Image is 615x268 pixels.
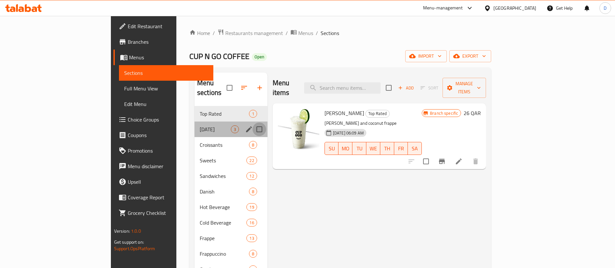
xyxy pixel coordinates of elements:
span: Menus [298,29,313,37]
p: [PERSON_NAME] and coconut frappe [325,119,422,127]
span: Branches [128,38,208,46]
a: Promotions [113,143,214,158]
div: items [231,125,239,133]
div: Cold Beverage16 [195,215,267,230]
span: Sort sections [236,80,252,96]
a: Branches [113,34,214,50]
h6: 26 QAR [464,109,481,118]
span: SU [327,144,336,153]
li: / [316,29,318,37]
span: Sections [124,69,208,77]
div: items [249,110,257,118]
span: Edit Restaurant [128,22,208,30]
button: edit [244,124,254,134]
button: export [449,50,491,62]
span: FR [397,144,406,153]
div: Sandwiches [200,172,247,180]
a: Edit Restaurant [113,18,214,34]
span: Select section [382,81,396,95]
div: Hot Beverage19 [195,199,267,215]
button: SA [408,142,422,155]
a: Menus [290,29,313,37]
span: Cold Beverage [200,219,247,227]
span: Full Menu View [124,85,208,92]
span: Top Rated [366,110,389,117]
span: Promotions [128,147,208,155]
span: Coupons [128,131,208,139]
span: 16 [247,220,256,226]
a: Edit Menu [119,96,214,112]
span: Upsell [128,178,208,186]
span: Edit Menu [124,100,208,108]
span: Menus [129,53,208,61]
div: Danish [200,188,249,195]
div: items [249,188,257,195]
span: WE [369,144,378,153]
div: items [246,219,257,227]
span: Coverage Report [128,193,208,201]
span: 13 [247,235,256,241]
div: Sandwiches12 [195,168,267,184]
span: Frappe [200,234,247,242]
span: Frappuccino [200,250,249,258]
div: items [249,141,257,149]
a: Coupons [113,127,214,143]
li: / [286,29,288,37]
nav: breadcrumb [189,29,491,37]
span: Grocery Checklist [128,209,208,217]
div: items [249,250,257,258]
span: 8 [249,142,257,148]
span: Hot Beverage [200,203,247,211]
div: items [246,157,257,164]
span: MO [341,144,350,153]
span: [DATE] [200,125,231,133]
span: Top Rated [200,110,249,118]
img: Coco Lime [278,109,319,150]
div: World Coffee Day [200,125,231,133]
span: Branch specific [427,110,461,116]
input: search [304,82,381,94]
span: Sweets [200,157,247,164]
div: Frappe13 [195,230,267,246]
span: Choice Groups [128,116,208,123]
div: Top Rated1 [195,106,267,122]
span: Version: [114,227,130,235]
span: Croissants [200,141,249,149]
div: items [246,234,257,242]
span: Add item [396,83,416,93]
span: Select to update [419,155,433,168]
button: TH [380,142,394,155]
span: Select section first [416,83,443,93]
span: 8 [249,251,257,257]
span: 19 [247,204,256,210]
span: Sections [321,29,339,37]
a: Choice Groups [113,112,214,127]
div: [GEOGRAPHIC_DATA] [493,5,536,12]
span: Get support on: [114,238,144,246]
a: Coverage Report [113,190,214,205]
span: 1.0.0 [131,227,141,235]
span: D [604,5,607,12]
span: [PERSON_NAME] [325,108,364,118]
span: CUP N GO COFFEE [189,49,249,64]
button: MO [338,142,352,155]
button: WE [366,142,380,155]
button: import [405,50,447,62]
span: import [410,52,442,60]
a: Sections [119,65,214,81]
div: items [246,203,257,211]
span: 22 [247,157,256,164]
div: Danish8 [195,184,267,199]
span: Restaurants management [225,29,283,37]
span: TU [355,144,364,153]
div: Croissants8 [195,137,267,153]
div: items [246,172,257,180]
span: 1 [249,111,257,117]
span: Open [252,54,267,60]
button: Add [396,83,416,93]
